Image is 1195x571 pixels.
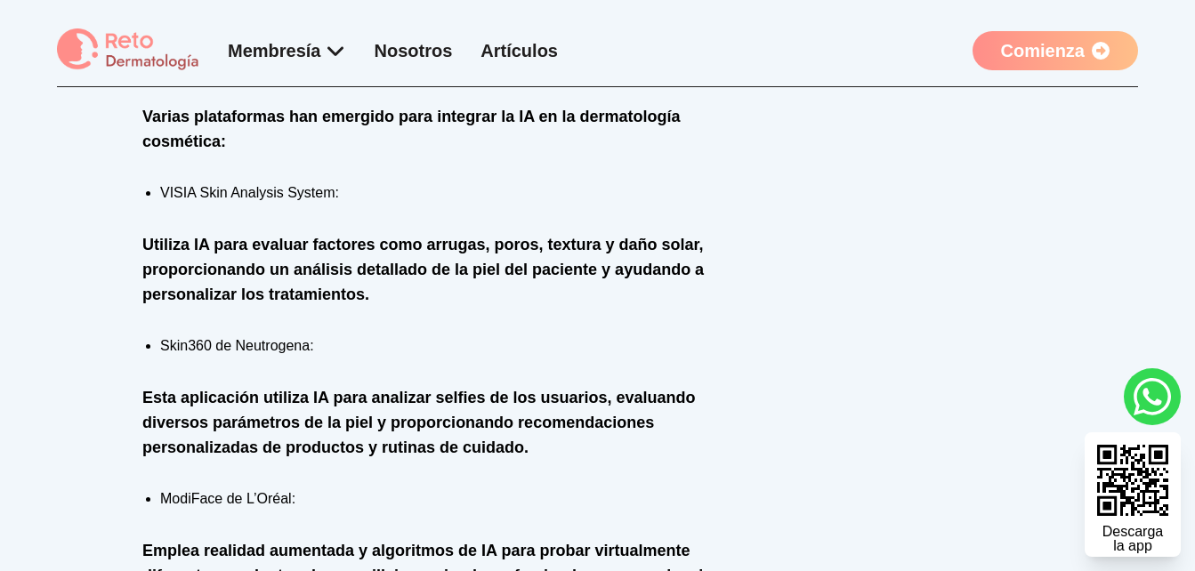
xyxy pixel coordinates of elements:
[142,104,749,154] h3: Varias plataformas han emergido para integrar la IA en la dermatología cosmética:
[142,232,749,307] h3: Utiliza IA para evaluar factores como arrugas, poros, textura y daño solar, proporcionando un aná...
[375,41,453,60] a: Nosotros
[973,31,1138,70] a: Comienza
[57,28,199,72] img: logo Reto dermatología
[1102,525,1163,553] div: Descarga la app
[160,488,749,510] li: ModiFace de L’Oréal:
[142,385,749,460] h3: Esta aplicación utiliza IA para analizar selfies de los usuarios, evaluando diversos parámetros d...
[480,41,558,60] a: Artículos
[228,38,346,63] div: Membresía
[160,335,749,357] li: Skin360 de Neutrogena:
[160,182,749,204] li: VISIA Skin Analysis System:
[1124,368,1181,425] a: whatsapp button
